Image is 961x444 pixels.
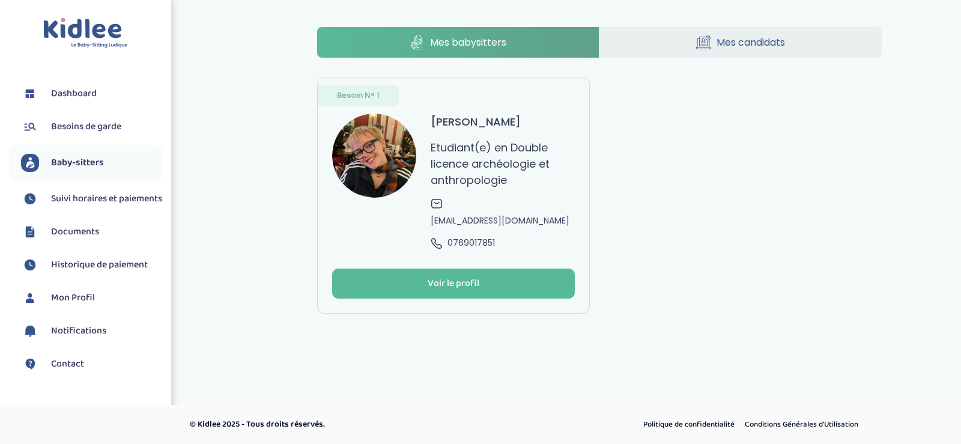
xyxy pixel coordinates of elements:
[317,77,590,314] a: Besoin N° 1 avatar [PERSON_NAME] Etudiant(e) en Double licence archéologie et anthropologie [EMAI...
[21,322,39,340] img: notification.svg
[741,417,862,433] a: Conditions Générales d’Utilisation
[639,417,739,433] a: Politique de confidentialité
[431,139,575,188] p: Etudiant(e) en Double licence archéologie et anthropologie
[21,322,162,340] a: Notifications
[21,355,39,373] img: contact.svg
[51,324,106,338] span: Notifications
[51,357,84,371] span: Contact
[332,269,575,299] button: Voir le profil
[317,27,599,58] a: Mes babysitters
[51,192,162,206] span: Suivi horaires et paiements
[21,85,162,103] a: Dashboard
[51,291,95,305] span: Mon Profil
[21,289,39,307] img: profil.svg
[431,214,569,227] span: [EMAIL_ADDRESS][DOMAIN_NAME]
[51,258,148,272] span: Historique de paiement
[431,114,521,130] h3: [PERSON_NAME]
[332,114,416,198] img: avatar
[51,120,121,134] span: Besoins de garde
[430,35,506,50] span: Mes babysitters
[21,118,162,136] a: Besoins de garde
[43,18,128,49] img: logo.svg
[51,156,104,170] span: Baby-sitters
[21,118,39,136] img: besoin.svg
[717,35,785,50] span: Mes candidats
[51,225,99,239] span: Documents
[337,90,380,102] span: Besoin N° 1
[51,87,97,101] span: Dashboard
[21,190,162,208] a: Suivi horaires et paiements
[21,190,39,208] img: suivihoraire.svg
[21,154,39,172] img: babysitters.svg
[599,27,882,58] a: Mes candidats
[190,418,532,431] p: © Kidlee 2025 - Tous droits réservés.
[21,223,162,241] a: Documents
[428,277,479,291] div: Voir le profil
[21,223,39,241] img: documents.svg
[21,355,162,373] a: Contact
[21,289,162,307] a: Mon Profil
[21,154,162,172] a: Baby-sitters
[21,256,39,274] img: suivihoraire.svg
[21,85,39,103] img: dashboard.svg
[21,256,162,274] a: Historique de paiement
[447,237,495,249] span: 0769017851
